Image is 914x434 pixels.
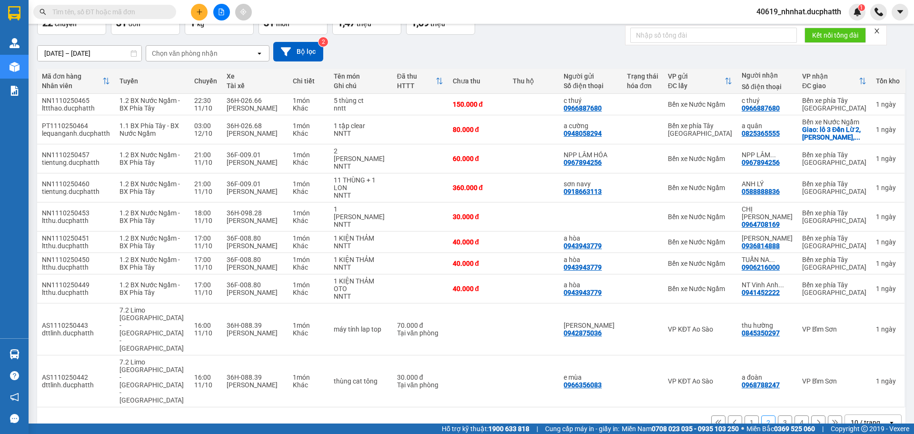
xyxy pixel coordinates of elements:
span: Hỗ trợ kỹ thuật: [442,424,529,434]
img: logo-vxr [8,6,20,20]
button: caret-down [892,4,908,20]
img: icon-new-feature [853,8,862,16]
span: 1 [860,4,863,11]
div: 03:00 [194,122,217,130]
div: NNTT [334,242,387,250]
div: tientung.ducphatth [42,159,110,166]
span: copyright [861,425,868,432]
div: Khác [293,263,324,271]
span: message [10,414,19,423]
span: search [40,9,46,15]
div: Tại văn phòng [397,381,443,389]
div: 150.000 đ [453,101,503,108]
div: 0966356083 [564,381,602,389]
span: notification [10,393,19,402]
div: 0967894256 [742,159,780,166]
div: Mã đơn hàng [42,72,102,80]
div: Đã thu [397,72,436,80]
div: NN1110250457 [42,151,110,159]
div: 5 thùng ct [334,97,387,104]
div: nntt [334,104,387,112]
div: 0825365555 [742,130,780,137]
div: Khác [293,217,324,224]
div: 0943943779 [564,263,602,271]
div: 1 [876,325,900,333]
div: 22:30 [194,97,217,104]
div: [PERSON_NAME] [227,130,283,137]
div: 1 [876,155,900,162]
div: Khác [293,329,324,337]
div: VP nhận [802,72,859,80]
span: ngày [881,260,896,267]
div: 1 [876,238,900,246]
div: 0906216000 [742,263,780,271]
div: [PERSON_NAME] [227,381,283,389]
div: 1 món [293,180,324,188]
div: Tài xế [227,82,283,90]
div: lequanganh.ducphatth [42,130,110,137]
strong: 0708 023 035 - 0935 103 250 [652,425,739,433]
div: phi vũ [742,234,793,242]
div: Bến xe phía Tây [GEOGRAPHIC_DATA] [802,281,866,296]
div: Chọn văn phòng nhận [152,49,218,58]
div: sơn navy [564,180,617,188]
div: 16:00 [194,322,217,329]
div: Bến xe Nước Ngầm [802,118,866,126]
div: Bến xe Nước Ngầm [668,238,732,246]
span: 7.2 Limo [GEOGRAPHIC_DATA] - [GEOGRAPHIC_DATA] - [GEOGRAPHIC_DATA] [119,358,184,404]
span: ... [778,281,784,289]
svg: open [256,50,263,57]
div: 1 [876,184,900,192]
span: triệu [430,20,445,28]
th: Toggle SortBy [797,69,871,94]
div: 2 THÙNG SƠN [334,147,387,162]
button: Kết nối tổng đài [805,28,866,43]
div: 11/10 [194,242,217,250]
div: Bến xe phía Tây [GEOGRAPHIC_DATA] [802,180,866,195]
span: Miền Bắc [746,424,815,434]
span: 1 [190,17,195,29]
div: Số điện thoại [742,83,793,91]
div: 0964708169 [742,221,780,228]
div: Tên món [334,72,387,80]
div: 0966887680 [564,104,602,112]
div: [PERSON_NAME] [227,104,283,112]
span: 1.2 BX Nước Ngầm - BX Phía Tây [119,151,180,166]
div: 17:00 [194,256,217,263]
div: Bến xe phía Tây [GEOGRAPHIC_DATA] [802,234,866,250]
span: triệu [357,20,371,28]
div: 1 TÚI HỒNG [334,205,387,221]
div: Giao: lô 3 Đền Lừ 2, Hoàng Văn Thụ, Hoàng Mai, Hà Nội [802,126,866,141]
div: 0966887680 [742,104,780,112]
div: Bến xe phía Tây [GEOGRAPHIC_DATA] [668,122,732,137]
span: 1.2 BX Nước Ngầm - BX Phía Tây [119,209,180,224]
div: Người gửi [564,72,617,80]
div: CHỊ HỒNG [742,205,793,221]
input: Nhập số tổng đài [630,28,797,43]
span: món [276,20,289,28]
div: 17:00 [194,281,217,289]
span: 1.2 BX Nước Ngầm - BX Phía Tây [119,97,180,112]
span: ... [769,256,775,263]
button: 3 [778,415,792,430]
div: NN1110250449 [42,281,110,289]
span: 1.2 BX Nước Ngầm - BX Phía Tây [119,180,180,195]
span: 1.1 BX Phía Tây - BX Nước Ngầm [119,122,179,137]
div: [PERSON_NAME] [227,289,283,296]
div: 0845350297 [742,329,780,337]
span: plus [196,9,203,15]
input: Select a date range. [38,46,141,61]
span: Cung cấp máy in - giấy in: [545,424,619,434]
div: 11/10 [194,104,217,112]
div: 1 món [293,209,324,217]
span: close [874,28,880,34]
button: aim [235,4,252,20]
div: e mùa [564,373,617,381]
span: ngày [881,126,896,133]
th: Toggle SortBy [663,69,737,94]
div: 17:00 [194,234,217,242]
div: NNTT [334,130,387,137]
div: 1 món [293,122,324,130]
div: Thu hộ [513,77,554,85]
div: c thuý [564,97,617,104]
